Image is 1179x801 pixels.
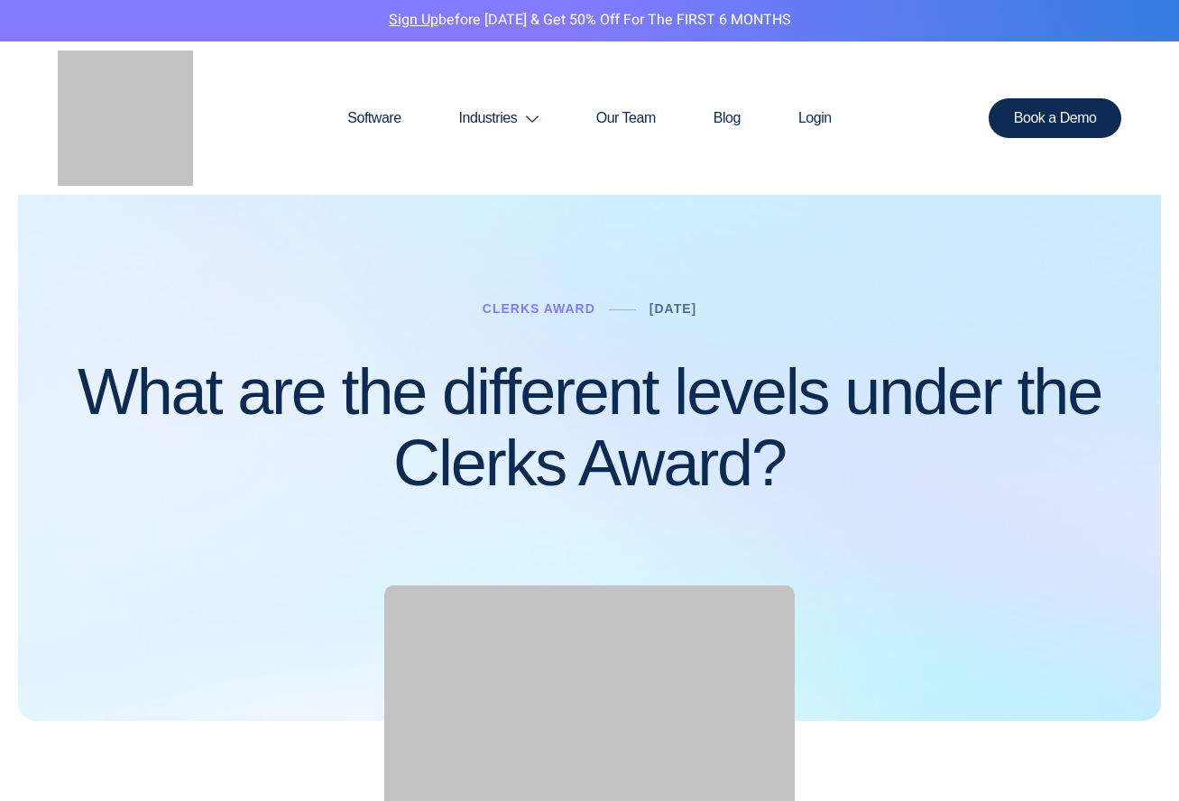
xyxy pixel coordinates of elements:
a: Industries [430,75,567,161]
a: [DATE] [649,301,696,316]
a: Login [769,75,861,161]
span: Book a Demo [1014,111,1097,125]
p: before [DATE] & Get 50% Off for the FIRST 6 MONTHS [14,9,1165,32]
a: Our Team [567,75,685,161]
h1: What are the different levels under the Clerks Award? [58,356,1122,499]
a: Clerks Award [483,301,595,316]
a: Book a Demo [989,98,1122,138]
a: Software [318,75,429,161]
a: Sign Up [389,9,438,31]
a: Blog [685,75,769,161]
